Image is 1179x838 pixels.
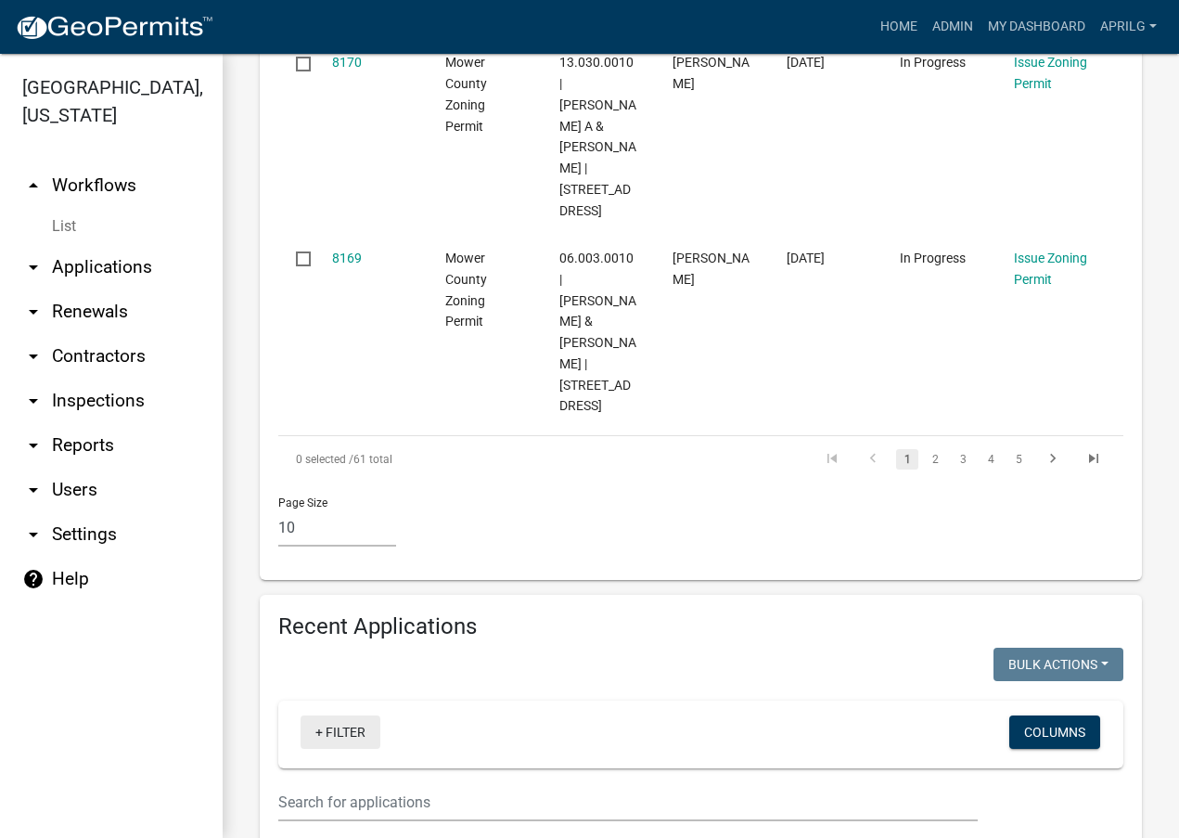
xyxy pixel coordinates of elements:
[22,479,45,501] i: arrow_drop_down
[1076,449,1111,470] a: go to last page
[278,783,978,821] input: Search for applications
[980,449,1002,470] a: 4
[900,55,966,70] span: In Progress
[1005,444,1032,475] li: page 5
[296,453,353,466] span: 0 selected /
[445,55,487,133] span: Mower County Zoning Permit
[873,9,925,45] a: Home
[301,716,380,749] a: + Filter
[855,449,891,470] a: go to previous page
[893,444,921,475] li: page 1
[1014,55,1087,91] a: Issue Zoning Permit
[952,449,974,470] a: 3
[673,251,750,287] span: Martin McFarlin
[977,444,1005,475] li: page 4
[22,256,45,278] i: arrow_drop_down
[22,523,45,546] i: arrow_drop_down
[1007,449,1030,470] a: 5
[22,390,45,412] i: arrow_drop_down
[949,444,977,475] li: page 3
[814,449,850,470] a: go to first page
[993,648,1123,681] button: Bulk Actions
[22,345,45,367] i: arrow_drop_down
[787,251,825,265] span: 08/07/2025
[22,434,45,457] i: arrow_drop_down
[559,55,636,217] span: 13.030.0010 | MCNEELY ADAM A & ANDREA L | 56430 110TH ST
[22,301,45,323] i: arrow_drop_down
[1035,449,1070,470] a: go to next page
[22,568,45,590] i: help
[445,251,487,329] span: Mower County Zoning Permit
[980,9,1093,45] a: My Dashboard
[787,55,825,70] span: 08/11/2025
[1009,716,1100,749] button: Columns
[1093,9,1164,45] a: aprilg
[1014,251,1087,287] a: Issue Zoning Permit
[332,55,362,70] a: 8170
[332,251,362,265] a: 8169
[921,444,949,475] li: page 2
[673,55,750,91] span: Adam McNeely
[278,436,609,483] div: 61 total
[896,449,918,470] a: 1
[925,9,980,45] a: Admin
[22,174,45,197] i: arrow_drop_up
[278,613,1123,640] h4: Recent Applications
[900,251,966,265] span: In Progress
[559,251,636,413] span: 06.003.0010 | MCFARLIN MARTIN G & SANDRA | 26981 770TH AVE
[924,449,946,470] a: 2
